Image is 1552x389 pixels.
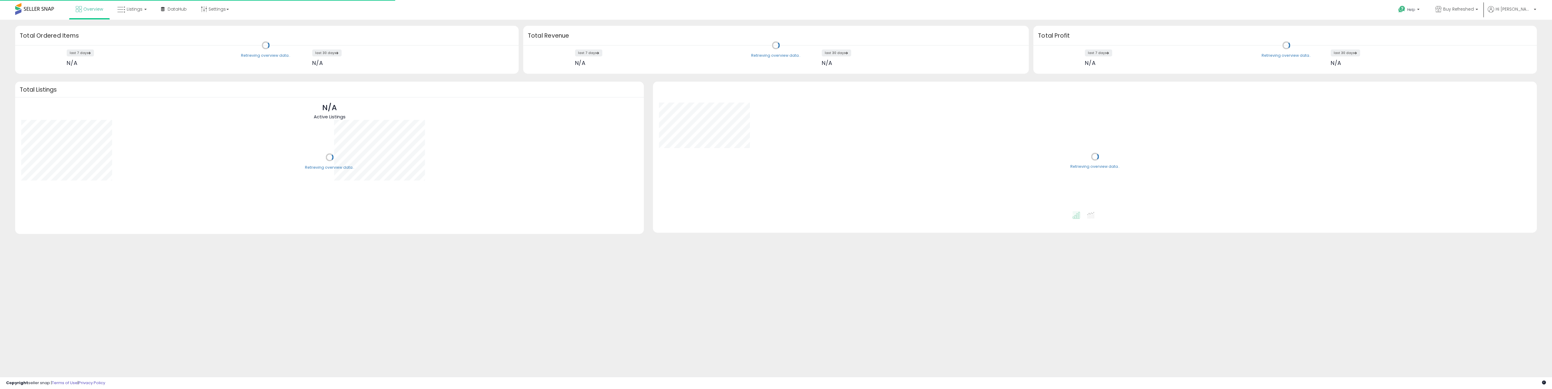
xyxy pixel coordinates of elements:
span: Overview [83,6,103,12]
div: Retrieving overview data.. [241,53,290,58]
span: Hi [PERSON_NAME] [1496,6,1532,12]
span: Buy Refreshed [1443,6,1474,12]
div: Retrieving overview data.. [1262,53,1311,58]
div: Retrieving overview data.. [305,165,354,170]
a: Hi [PERSON_NAME] [1488,6,1536,20]
i: Get Help [1398,5,1406,13]
a: Help [1393,1,1426,20]
span: Help [1407,7,1415,12]
span: DataHub [168,6,187,12]
span: Listings [127,6,142,12]
div: Retrieving overview data.. [751,53,801,58]
div: Retrieving overview data.. [1070,164,1120,170]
